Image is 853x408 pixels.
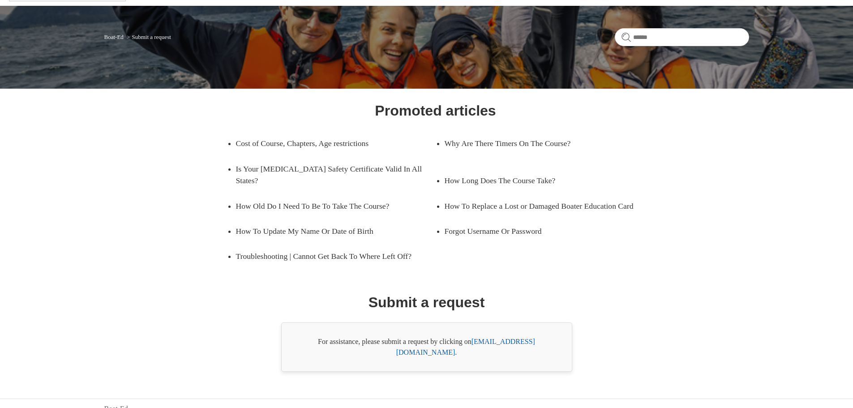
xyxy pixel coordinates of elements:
[445,168,631,193] a: How Long Does The Course Take?
[104,34,124,40] a: Boat-Ed
[369,292,485,313] h1: Submit a request
[445,193,644,219] a: How To Replace a Lost or Damaged Boater Education Card
[236,244,436,269] a: Troubleshooting | Cannot Get Back To Where Left Off?
[104,34,125,40] li: Boat-Ed
[375,100,496,121] h1: Promoted articles
[615,28,749,46] input: Search
[281,322,572,372] div: For assistance, please submit a request by clicking on .
[236,193,422,219] a: How Old Do I Need To Be To Take The Course?
[236,131,422,156] a: Cost of Course, Chapters, Age restrictions
[236,156,436,193] a: Is Your [MEDICAL_DATA] Safety Certificate Valid In All States?
[445,219,631,244] a: Forgot Username Or Password
[445,131,631,156] a: Why Are There Timers On The Course?
[236,219,422,244] a: How To Update My Name Or Date of Birth
[125,34,171,40] li: Submit a request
